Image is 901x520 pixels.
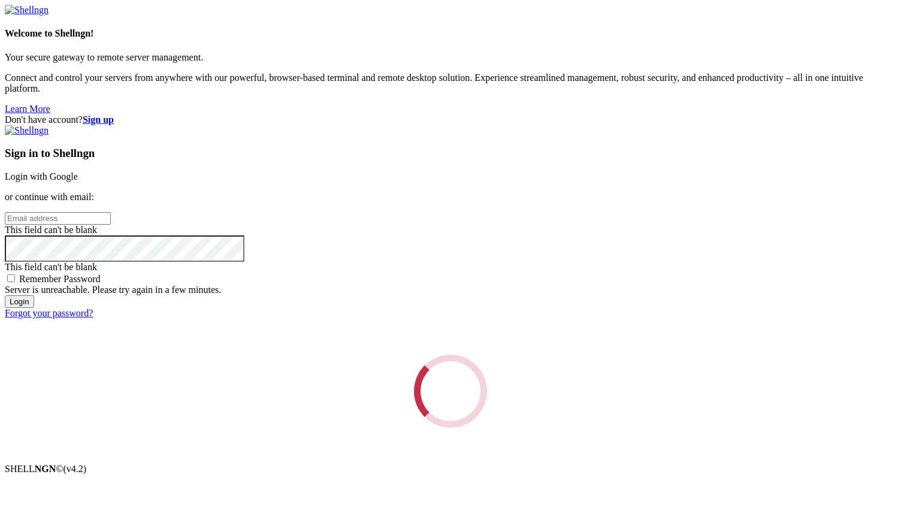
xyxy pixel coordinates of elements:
a: Forgot your password? [5,308,93,318]
div: This field can't be blank [5,225,896,235]
div: Don't have account? [5,114,896,125]
h4: Welcome to Shellngn! [5,28,896,39]
span: Remember Password [19,274,101,284]
h3: Sign in to Shellngn [5,147,896,160]
a: Sign up [83,114,114,125]
div: Server is unreachable. Please try again in a few minutes. [5,285,896,295]
div: This field can't be blank [5,262,896,273]
input: Login [5,295,34,308]
div: Loading... [414,355,487,428]
a: Login with Google [5,171,78,182]
b: NGN [35,464,56,474]
img: Shellngn [5,125,49,136]
p: Your secure gateway to remote server management. [5,52,896,63]
p: Connect and control your servers from anywhere with our powerful, browser-based terminal and remo... [5,72,896,94]
span: 4.2.0 [64,464,87,474]
input: Email address [5,212,111,225]
img: Shellngn [5,5,49,16]
a: Learn More [5,104,50,114]
span: SHELL © [5,464,86,474]
p: or continue with email: [5,192,896,202]
input: Remember Password [7,274,15,282]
